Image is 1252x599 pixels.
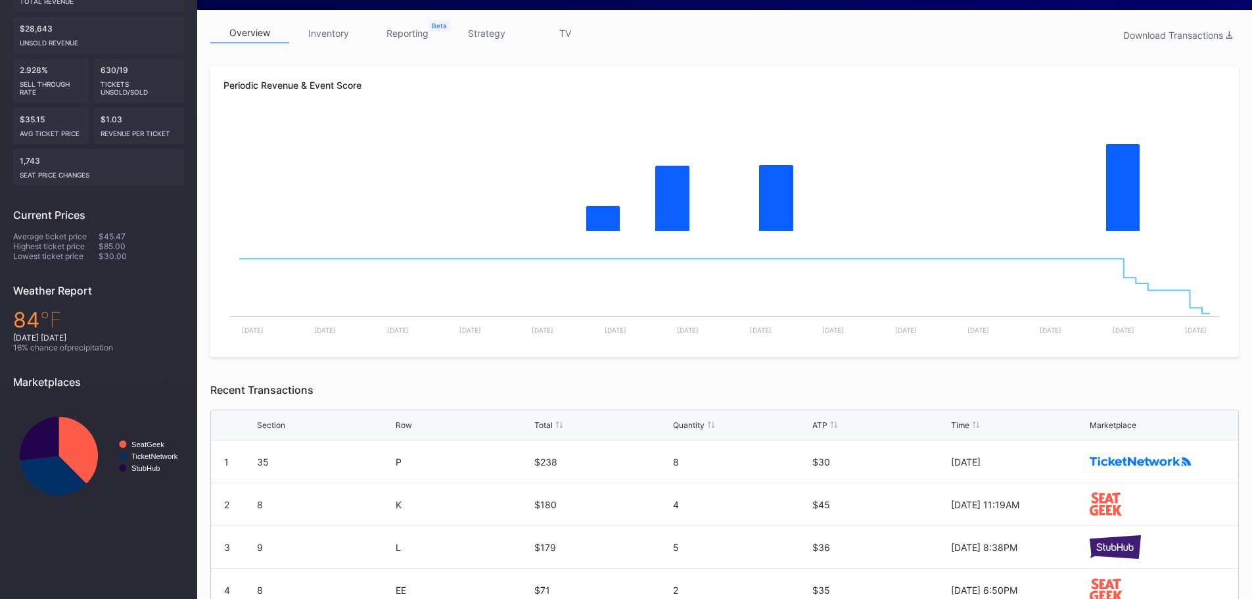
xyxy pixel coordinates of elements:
text: [DATE] [1040,326,1061,334]
svg: Chart title [223,245,1226,344]
div: 630/19 [94,59,185,103]
text: [DATE] [895,326,917,334]
img: stubHub.svg [1090,535,1141,558]
text: [DATE] [314,326,336,334]
div: Marketplace [1090,420,1136,430]
div: $28,643 [13,17,184,53]
div: $1.03 [94,108,185,144]
div: $179 [534,542,670,553]
div: $238 [534,456,670,467]
div: 4 [224,585,230,596]
div: [DATE] 8:38PM [951,542,1086,553]
div: EE [396,585,531,596]
text: [DATE] [387,326,409,334]
div: L [396,542,531,553]
div: Sell Through Rate [20,75,82,96]
img: seatGeek.svg [1090,492,1122,515]
div: Recent Transactions [210,383,1239,396]
div: K [396,499,531,510]
div: Time [951,420,969,430]
div: Weather Report [13,284,184,297]
svg: Chart title [223,114,1226,245]
div: $35 [812,585,948,596]
div: Current Prices [13,208,184,222]
div: 8 [673,456,808,467]
div: [DATE] [DATE] [13,333,184,343]
a: strategy [447,23,526,43]
div: 2.928% [13,59,89,103]
div: 16 % chance of precipitation [13,343,184,352]
span: ℉ [40,307,62,333]
div: $30 [812,456,948,467]
div: Row [396,420,412,430]
div: $35.15 [13,108,89,144]
div: $71 [534,585,670,596]
div: Highest ticket price [13,241,99,251]
div: P [396,456,531,467]
div: $30.00 [99,251,184,261]
img: ticketNetwork.png [1090,457,1192,467]
div: 8 [257,585,392,596]
text: [DATE] [532,326,553,334]
svg: Chart title [13,398,184,514]
text: SeatGeek [131,441,164,448]
text: [DATE] [822,326,844,334]
div: seat price changes [20,166,177,179]
div: Lowest ticket price [13,251,99,261]
div: $45 [812,499,948,510]
a: reporting [368,23,447,43]
text: [DATE] [1185,326,1207,334]
div: 2 [673,585,808,596]
div: [DATE] 11:19AM [951,499,1086,510]
div: Average ticket price [13,231,99,241]
div: 1 [224,456,229,467]
div: 5 [673,542,808,553]
div: $180 [534,499,670,510]
div: Quantity [673,420,705,430]
text: [DATE] [242,326,264,334]
div: Unsold Revenue [20,34,177,47]
div: [DATE] 6:50PM [951,585,1086,596]
a: overview [210,23,289,43]
div: 1,743 [13,149,184,185]
div: 9 [257,542,392,553]
text: [DATE] [459,326,481,334]
div: [DATE] [951,456,1086,467]
div: 84 [13,307,184,333]
button: Download Transactions [1117,26,1239,44]
text: [DATE] [967,326,989,334]
div: Marketplaces [13,375,184,389]
div: $85.00 [99,241,184,251]
div: Section [257,420,285,430]
div: 2 [224,499,229,510]
div: Periodic Revenue & Event Score [223,80,1226,91]
div: $36 [812,542,948,553]
div: 8 [257,499,392,510]
div: $45.47 [99,231,184,241]
text: [DATE] [1113,326,1134,334]
text: TicketNetwork [131,452,178,460]
text: StubHub [131,464,160,472]
text: [DATE] [605,326,626,334]
text: [DATE] [750,326,772,334]
div: Total [534,420,553,430]
div: Revenue per ticket [101,124,178,137]
a: TV [526,23,605,43]
div: Avg ticket price [20,124,82,137]
text: [DATE] [677,326,699,334]
div: 4 [673,499,808,510]
a: inventory [289,23,368,43]
div: 35 [257,456,392,467]
div: 3 [224,542,230,553]
div: Download Transactions [1123,30,1232,41]
div: ATP [812,420,827,430]
div: Tickets Unsold/Sold [101,75,178,96]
